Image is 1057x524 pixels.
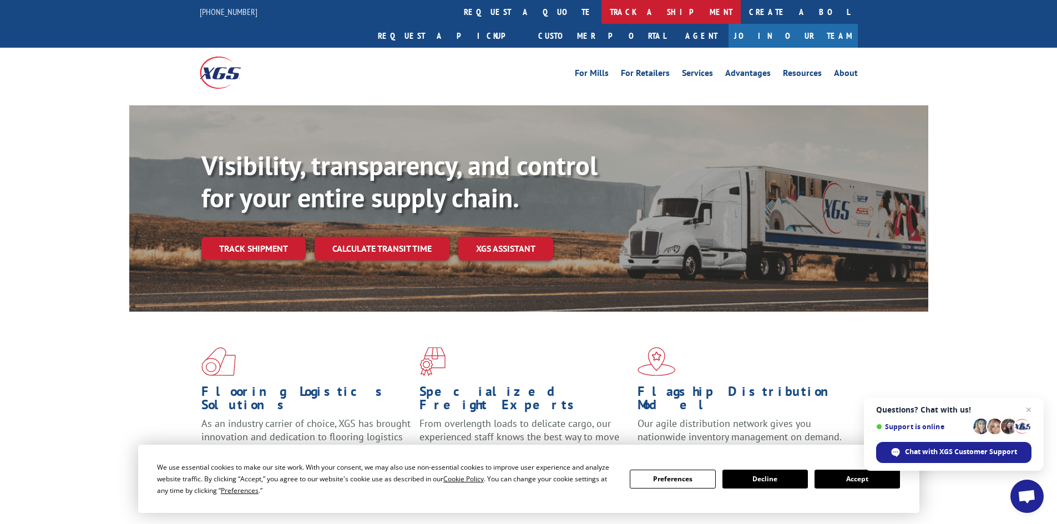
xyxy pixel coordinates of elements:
[725,69,771,81] a: Advantages
[419,417,629,466] p: From overlength loads to delicate cargo, our experienced staff knows the best way to move your fr...
[638,385,847,417] h1: Flagship Distribution Model
[630,470,715,489] button: Preferences
[876,442,1031,463] div: Chat with XGS Customer Support
[905,447,1017,457] span: Chat with XGS Customer Support
[834,69,858,81] a: About
[370,24,530,48] a: Request a pickup
[815,470,900,489] button: Accept
[638,417,842,443] span: Our agile distribution network gives you nationwide inventory management on demand.
[221,486,259,495] span: Preferences
[201,417,411,456] span: As an industry carrier of choice, XGS has brought innovation and dedication to flooring logistics...
[200,6,257,17] a: [PHONE_NUMBER]
[530,24,674,48] a: Customer Portal
[157,461,616,496] div: We use essential cookies to make our site work. With your consent, we may also use non-essential ...
[1010,480,1044,513] div: Open chat
[876,405,1031,414] span: Questions? Chat with us!
[621,69,670,81] a: For Retailers
[876,423,969,431] span: Support is online
[201,148,598,215] b: Visibility, transparency, and control for your entire supply chain.
[419,347,446,376] img: xgs-icon-focused-on-flooring-red
[443,474,484,484] span: Cookie Policy
[1022,403,1035,416] span: Close chat
[138,445,919,513] div: Cookie Consent Prompt
[674,24,729,48] a: Agent
[201,385,411,417] h1: Flooring Logistics Solutions
[729,24,858,48] a: Join Our Team
[575,69,609,81] a: For Mills
[201,237,306,260] a: Track shipment
[722,470,808,489] button: Decline
[638,347,676,376] img: xgs-icon-flagship-distribution-model-red
[315,237,449,261] a: Calculate transit time
[201,347,236,376] img: xgs-icon-total-supply-chain-intelligence-red
[783,69,822,81] a: Resources
[419,385,629,417] h1: Specialized Freight Experts
[458,237,553,261] a: XGS ASSISTANT
[682,69,713,81] a: Services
